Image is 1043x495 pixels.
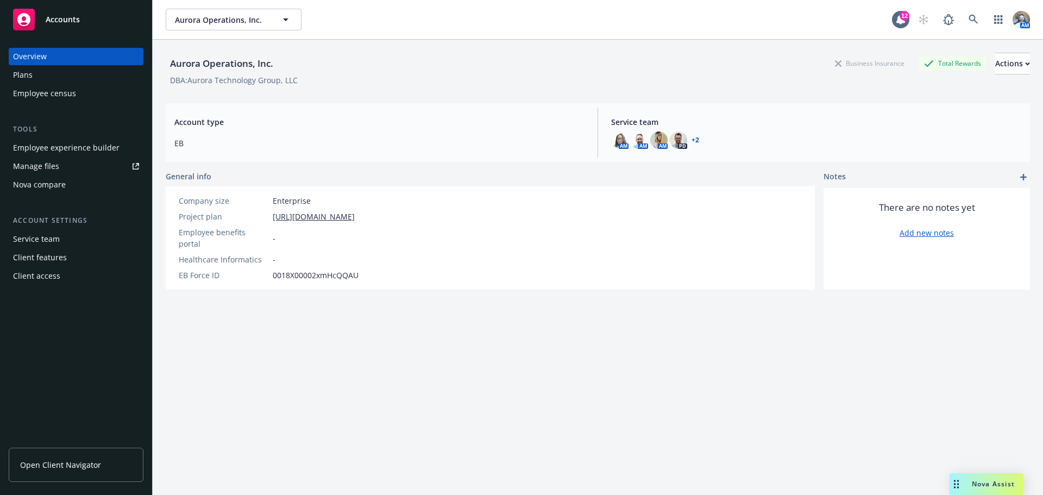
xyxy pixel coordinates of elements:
[830,57,910,70] div: Business Insurance
[9,158,143,175] a: Manage files
[900,11,909,21] div: 12
[13,48,47,65] div: Overview
[670,131,687,149] img: photo
[692,137,699,143] a: +2
[950,473,1023,495] button: Nova Assist
[13,176,66,193] div: Nova compare
[950,473,963,495] div: Drag to move
[995,53,1030,74] button: Actions
[988,9,1009,30] a: Switch app
[13,249,67,266] div: Client features
[273,211,355,222] a: [URL][DOMAIN_NAME]
[900,227,954,239] a: Add new notes
[46,15,80,24] span: Accounts
[879,201,975,214] span: There are no notes yet
[174,116,585,128] span: Account type
[13,158,59,175] div: Manage files
[273,270,359,281] span: 0018X00002xmHcQQAU
[179,227,268,249] div: Employee benefits portal
[824,171,846,184] span: Notes
[13,139,120,156] div: Employee experience builder
[9,66,143,84] a: Plans
[179,254,268,265] div: Healthcare Informatics
[13,66,33,84] div: Plans
[273,233,275,244] span: -
[9,124,143,135] div: Tools
[1013,11,1030,28] img: photo
[166,57,278,71] div: Aurora Operations, Inc.
[963,9,984,30] a: Search
[179,211,268,222] div: Project plan
[273,254,275,265] span: -
[170,74,298,86] div: DBA: Aurora Technology Group, LLC
[179,270,268,281] div: EB Force ID
[13,267,60,285] div: Client access
[9,215,143,226] div: Account settings
[9,249,143,266] a: Client features
[611,131,629,149] img: photo
[9,48,143,65] a: Overview
[631,131,648,149] img: photo
[273,195,311,206] span: Enterprise
[175,14,269,26] span: Aurora Operations, Inc.
[13,85,76,102] div: Employee census
[9,85,143,102] a: Employee census
[179,195,268,206] div: Company size
[1017,171,1030,184] a: add
[611,116,1021,128] span: Service team
[166,171,211,182] span: General info
[9,230,143,248] a: Service team
[938,9,959,30] a: Report a Bug
[13,230,60,248] div: Service team
[913,9,934,30] a: Start snowing
[174,137,585,149] span: EB
[9,176,143,193] a: Nova compare
[9,139,143,156] a: Employee experience builder
[650,131,668,149] img: photo
[972,479,1015,488] span: Nova Assist
[9,267,143,285] a: Client access
[919,57,987,70] div: Total Rewards
[166,9,301,30] button: Aurora Operations, Inc.
[9,4,143,35] a: Accounts
[20,459,101,471] span: Open Client Navigator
